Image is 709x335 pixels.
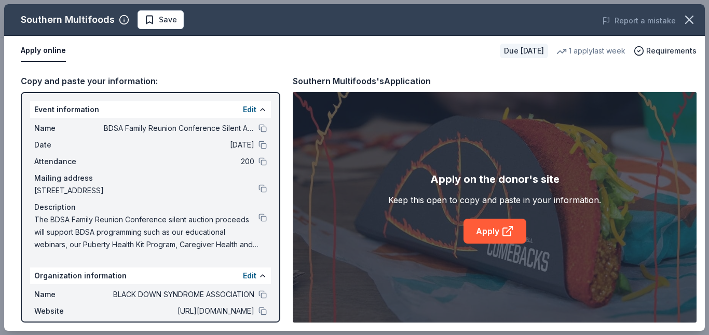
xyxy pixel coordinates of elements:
[104,139,254,151] span: [DATE]
[34,172,267,184] div: Mailing address
[34,305,104,317] span: Website
[21,40,66,62] button: Apply online
[34,288,104,301] span: Name
[104,288,254,301] span: BLACK DOWN SYNDROME ASSOCIATION
[104,122,254,135] span: BDSA Family Reunion Conference Silent Auction
[104,155,254,168] span: 200
[138,10,184,29] button: Save
[602,15,676,27] button: Report a mistake
[30,101,271,118] div: Event information
[500,44,548,58] div: Due [DATE]
[34,213,258,251] span: The BDSA Family Reunion Conference silent auction proceeds will support BDSA programming such as ...
[34,201,267,213] div: Description
[34,155,104,168] span: Attendance
[34,122,104,135] span: Name
[34,184,258,197] span: [STREET_ADDRESS]
[21,74,280,88] div: Copy and paste your information:
[243,270,256,282] button: Edit
[243,103,256,116] button: Edit
[556,45,625,57] div: 1 apply last week
[463,219,526,244] a: Apply
[30,267,271,284] div: Organization information
[430,171,560,187] div: Apply on the donor's site
[34,139,104,151] span: Date
[21,11,115,28] div: Southern Multifoods
[159,14,177,26] span: Save
[293,74,431,88] div: Southern Multifoods's Application
[388,194,601,206] div: Keep this open to copy and paste in your information.
[646,45,697,57] span: Requirements
[104,305,254,317] span: [URL][DOMAIN_NAME]
[634,45,697,57] button: Requirements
